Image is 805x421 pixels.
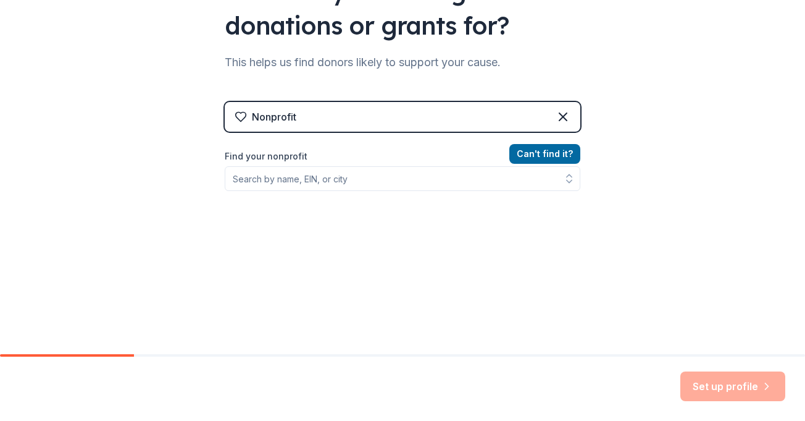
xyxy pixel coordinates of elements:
[509,144,580,164] button: Can't find it?
[225,53,580,72] div: This helps us find donors likely to support your cause.
[252,109,296,124] div: Nonprofit
[225,149,580,164] label: Find your nonprofit
[225,166,580,191] input: Search by name, EIN, or city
